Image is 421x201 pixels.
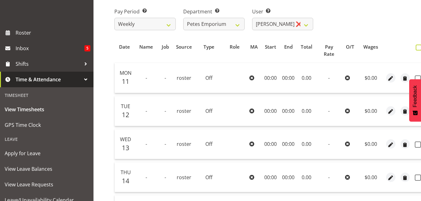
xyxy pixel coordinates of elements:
[162,43,169,50] span: Job
[196,129,222,159] td: Off
[230,43,240,50] span: Role
[165,141,166,147] span: -
[297,63,316,93] td: 0.00
[177,141,191,147] span: roster
[265,43,276,50] span: Start
[319,43,339,58] span: Pay Rate
[280,129,297,159] td: 00:00
[297,96,316,126] td: 0.00
[328,141,330,147] span: -
[261,63,280,93] td: 00:00
[358,63,384,93] td: $0.00
[84,45,90,51] span: 5
[176,43,192,50] span: Source
[280,162,297,192] td: 00:00
[146,174,147,181] span: -
[203,43,214,50] span: Type
[2,89,92,102] div: Timesheet
[5,120,89,130] span: GPS Time Clock
[280,96,297,126] td: 00:00
[363,43,378,50] span: Wages
[250,43,258,50] span: MA
[183,8,245,15] label: Department
[16,44,84,53] span: Inbox
[261,162,280,192] td: 00:00
[196,162,222,192] td: Off
[121,169,131,176] span: Thu
[177,108,191,114] span: roster
[5,180,89,189] span: View Leave Requests
[119,43,130,50] span: Date
[261,96,280,126] td: 00:00
[2,133,92,146] div: Leave
[196,63,222,93] td: Off
[122,77,129,86] span: 11
[328,74,330,81] span: -
[5,105,89,114] span: View Timesheets
[301,43,312,50] span: Total
[328,174,330,181] span: -
[177,74,191,81] span: roster
[2,146,92,161] a: Apply for Leave
[2,161,92,177] a: View Leave Balances
[165,74,166,81] span: -
[280,63,297,93] td: 00:00
[2,177,92,192] a: View Leave Requests
[2,117,92,133] a: GPS Time Clock
[16,28,90,37] span: Roster
[16,75,81,84] span: Time & Attendance
[358,96,384,126] td: $0.00
[120,136,131,143] span: Wed
[16,59,81,69] span: Shifts
[409,79,421,122] button: Feedback - Show survey
[196,96,222,126] td: Off
[358,162,384,192] td: $0.00
[5,149,89,158] span: Apply for Leave
[165,108,166,114] span: -
[120,69,132,76] span: Mon
[358,129,384,159] td: $0.00
[328,108,330,114] span: -
[2,102,92,117] a: View Timesheets
[412,85,418,107] span: Feedback
[139,43,153,50] span: Name
[297,129,316,159] td: 0.00
[177,174,191,181] span: roster
[146,74,147,81] span: -
[146,141,147,147] span: -
[122,143,129,152] span: 13
[146,108,147,114] span: -
[346,43,354,50] span: O/T
[121,103,130,110] span: Tue
[297,162,316,192] td: 0.00
[114,8,176,15] label: Pay Period
[122,110,129,119] span: 12
[261,129,280,159] td: 00:00
[284,43,293,50] span: End
[5,164,89,174] span: View Leave Balances
[252,8,313,15] label: User
[165,174,166,181] span: -
[122,176,129,185] span: 14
